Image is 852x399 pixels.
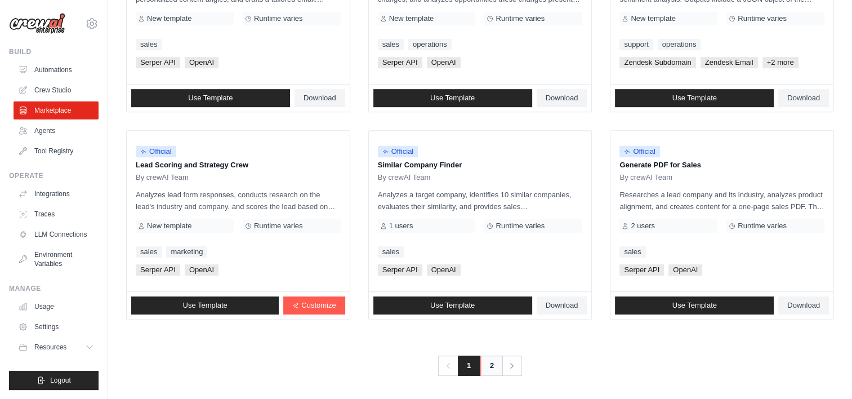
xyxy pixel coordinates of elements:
a: Settings [14,318,99,336]
div: Manage [9,284,99,293]
a: Customize [283,296,345,314]
a: sales [619,246,645,258]
span: Serper API [378,57,422,68]
nav: Pagination [438,356,522,376]
p: Similar Company Finder [378,159,583,171]
a: Usage [14,298,99,316]
a: Download [778,296,829,314]
a: support [619,39,653,50]
span: Customize [301,301,336,310]
span: 2 users [631,221,655,230]
span: Official [136,146,176,157]
a: sales [378,246,404,258]
a: Automations [14,61,99,79]
span: +2 more [762,57,799,68]
a: Use Template [615,89,774,107]
span: OpenAI [185,57,218,68]
span: OpenAI [427,57,461,68]
p: Generate PDF for Sales [619,159,824,171]
a: Marketplace [14,101,99,119]
span: Runtime varies [738,14,787,23]
span: 1 users [389,221,413,230]
span: Resources [34,343,66,352]
span: Official [619,146,660,157]
a: Agents [14,122,99,140]
span: Runtime varies [254,14,303,23]
span: Download [787,301,820,310]
a: Environment Variables [14,246,99,273]
a: LLM Connections [14,225,99,243]
button: Resources [14,338,99,356]
span: Zendesk Subdomain [619,57,695,68]
a: Use Template [615,296,774,314]
span: Official [378,146,418,157]
p: Analyzes lead form responses, conducts research on the lead's industry and company, and scores th... [136,189,341,212]
span: Serper API [619,264,664,276]
button: Logout [9,371,99,390]
a: Use Template [131,296,279,314]
span: By crewAI Team [136,173,189,182]
a: Download [537,296,587,314]
span: Download [546,94,578,103]
span: Download [787,94,820,103]
p: Lead Scoring and Strategy Crew [136,159,341,171]
a: marketing [166,246,207,258]
p: Researches a lead company and its industry, analyzes product alignment, and creates content for a... [619,189,824,212]
a: Tool Registry [14,142,99,160]
span: Serper API [136,57,180,68]
a: Use Template [131,89,290,107]
a: operations [408,39,452,50]
a: Use Template [373,296,532,314]
div: Operate [9,171,99,180]
span: Runtime varies [254,221,303,230]
span: Use Template [182,301,227,310]
span: OpenAI [427,264,461,276]
a: 2 [480,356,503,376]
span: Use Template [188,94,233,103]
span: Download [546,301,578,310]
a: sales [378,39,404,50]
a: Use Template [373,89,532,107]
img: Logo [9,13,65,34]
span: By crewAI Team [378,173,431,182]
span: OpenAI [185,264,218,276]
span: Logout [50,376,71,385]
span: Runtime varies [496,14,545,23]
span: 1 [458,356,480,376]
a: sales [136,39,162,50]
span: New template [147,221,191,230]
a: Integrations [14,185,99,203]
span: Use Template [672,94,717,103]
span: Zendesk Email [701,57,758,68]
a: Download [778,89,829,107]
span: Runtime varies [496,221,545,230]
span: By crewAI Team [619,173,672,182]
a: operations [658,39,701,50]
a: Crew Studio [14,81,99,99]
span: OpenAI [668,264,702,276]
span: New template [631,14,675,23]
span: Runtime varies [738,221,787,230]
a: Download [295,89,345,107]
span: New template [389,14,434,23]
p: Analyzes a target company, identifies 10 similar companies, evaluates their similarity, and provi... [378,189,583,212]
span: Download [304,94,336,103]
div: Build [9,47,99,56]
a: Traces [14,205,99,223]
span: Serper API [378,264,422,276]
span: Use Template [430,94,475,103]
span: Use Template [430,301,475,310]
span: Serper API [136,264,180,276]
span: Use Template [672,301,717,310]
a: Download [537,89,587,107]
span: New template [147,14,191,23]
a: sales [136,246,162,258]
